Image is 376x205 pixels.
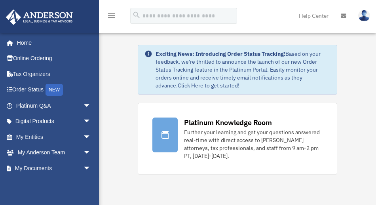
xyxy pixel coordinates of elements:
[4,9,75,25] img: Anderson Advisors Platinum Portal
[83,145,99,161] span: arrow_drop_down
[358,10,370,21] img: User Pic
[6,51,103,66] a: Online Ordering
[83,176,99,192] span: arrow_drop_down
[6,160,103,176] a: My Documentsarrow_drop_down
[83,129,99,145] span: arrow_drop_down
[6,35,99,51] a: Home
[184,118,272,127] div: Platinum Knowledge Room
[156,50,285,57] strong: Exciting News: Introducing Order Status Tracking!
[83,114,99,130] span: arrow_drop_down
[156,50,330,89] div: Based on your feedback, we're thrilled to announce the launch of our new Order Status Tracking fe...
[107,11,116,21] i: menu
[6,114,103,129] a: Digital Productsarrow_drop_down
[107,14,116,21] a: menu
[178,82,239,89] a: Click Here to get started!
[6,145,103,161] a: My Anderson Teamarrow_drop_down
[83,98,99,114] span: arrow_drop_down
[6,176,103,192] a: Online Learningarrow_drop_down
[6,66,103,82] a: Tax Organizers
[6,82,103,98] a: Order StatusNEW
[132,11,141,19] i: search
[83,160,99,177] span: arrow_drop_down
[184,128,323,160] div: Further your learning and get your questions answered real-time with direct access to [PERSON_NAM...
[6,98,103,114] a: Platinum Q&Aarrow_drop_down
[6,129,103,145] a: My Entitiesarrow_drop_down
[46,84,63,96] div: NEW
[138,103,337,175] a: Platinum Knowledge Room Further your learning and get your questions answered real-time with dire...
